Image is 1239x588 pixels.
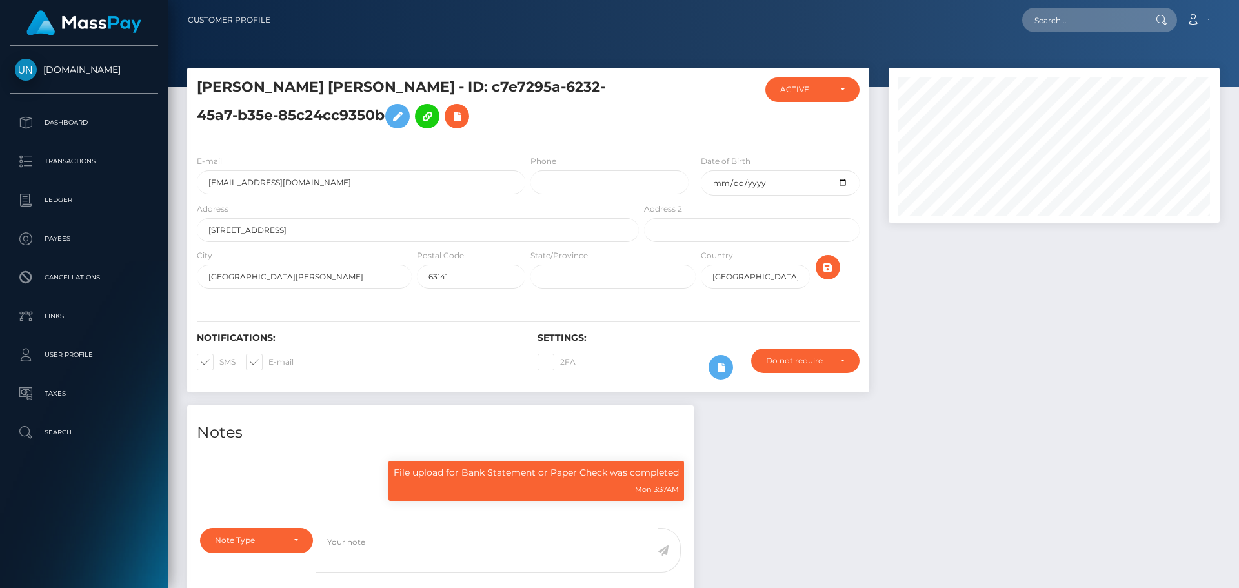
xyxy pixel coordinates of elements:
[10,300,158,332] a: Links
[197,332,518,343] h6: Notifications:
[215,535,283,545] div: Note Type
[394,466,679,480] p: File upload for Bank Statement or Paper Check was completed
[15,345,153,365] p: User Profile
[538,354,576,370] label: 2FA
[765,77,860,102] button: ACTIVE
[1022,8,1143,32] input: Search...
[197,250,212,261] label: City
[15,190,153,210] p: Ledger
[10,145,158,177] a: Transactions
[701,250,733,261] label: Country
[538,332,859,343] h6: Settings:
[10,223,158,255] a: Payees
[15,59,37,81] img: Unlockt.me
[10,261,158,294] a: Cancellations
[10,64,158,76] span: [DOMAIN_NAME]
[10,378,158,410] a: Taxes
[10,416,158,449] a: Search
[197,421,684,444] h4: Notes
[200,528,313,553] button: Note Type
[15,384,153,403] p: Taxes
[701,156,750,167] label: Date of Birth
[15,229,153,248] p: Payees
[188,6,270,34] a: Customer Profile
[197,203,228,215] label: Address
[15,268,153,287] p: Cancellations
[15,423,153,442] p: Search
[15,113,153,132] p: Dashboard
[15,152,153,171] p: Transactions
[417,250,464,261] label: Postal Code
[197,354,236,370] label: SMS
[246,354,294,370] label: E-mail
[635,485,679,494] small: Mon 3:37AM
[766,356,830,366] div: Do not require
[530,250,588,261] label: State/Province
[197,156,222,167] label: E-mail
[644,203,682,215] label: Address 2
[10,106,158,139] a: Dashboard
[530,156,556,167] label: Phone
[780,85,830,95] div: ACTIVE
[10,339,158,371] a: User Profile
[26,10,141,35] img: MassPay Logo
[197,77,632,135] h5: [PERSON_NAME] [PERSON_NAME] - ID: c7e7295a-6232-45a7-b35e-85c24cc9350b
[751,349,860,373] button: Do not require
[10,184,158,216] a: Ledger
[15,307,153,326] p: Links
